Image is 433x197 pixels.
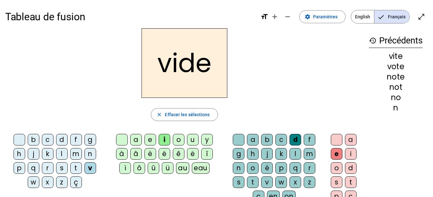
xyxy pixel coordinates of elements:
[290,148,301,160] div: l
[305,14,310,20] mat-icon: settings
[299,10,346,23] button: Paramètres
[156,112,162,117] mat-icon: close
[144,134,156,145] div: e
[281,10,294,23] button: Diminuer la taille de la police
[261,162,273,174] div: é
[290,134,301,145] div: d
[187,134,199,145] div: u
[119,162,131,174] div: ï
[233,148,244,160] div: g
[28,176,39,188] div: w
[313,13,338,21] span: Paramètres
[268,10,281,23] button: Augmenter la taille de la police
[275,148,287,160] div: k
[331,162,342,174] div: o
[173,134,184,145] div: o
[233,162,244,174] div: n
[369,37,377,44] mat-icon: history
[345,162,357,174] div: d
[28,162,39,174] div: q
[275,162,287,174] div: p
[261,13,268,21] mat-icon: format_size
[351,10,410,23] mat-button-toggle-group: Language selection
[345,134,357,145] div: a
[192,162,210,174] div: eau
[369,33,423,48] h3: Précédents
[56,162,68,174] div: s
[56,134,68,145] div: d
[162,162,173,174] div: ü
[84,134,96,145] div: g
[42,176,54,188] div: x
[304,134,315,145] div: f
[142,28,227,98] h2: vide
[304,176,315,188] div: z
[159,134,170,145] div: i
[130,134,142,145] div: a
[290,162,301,174] div: q
[151,108,218,121] button: Effacer les sélections
[271,13,279,21] mat-icon: add
[70,162,82,174] div: t
[369,73,423,81] div: note
[165,111,210,118] span: Effacer les sélections
[28,148,39,160] div: j
[374,10,409,23] span: Français
[304,162,315,174] div: r
[116,148,128,160] div: à
[351,10,374,23] span: English
[261,134,273,145] div: b
[247,134,259,145] div: a
[418,13,425,21] mat-icon: open_in_full
[331,148,342,160] div: e
[275,176,287,188] div: w
[144,148,156,160] div: è
[261,176,273,188] div: v
[42,162,54,174] div: r
[201,134,213,145] div: y
[304,148,315,160] div: m
[70,148,82,160] div: m
[14,148,25,160] div: h
[247,162,259,174] div: o
[290,176,301,188] div: x
[14,162,25,174] div: p
[159,148,170,160] div: é
[70,134,82,145] div: f
[84,148,96,160] div: n
[369,83,423,91] div: not
[176,162,189,174] div: au
[233,176,244,188] div: s
[173,148,184,160] div: ê
[331,176,342,188] div: s
[369,52,423,60] div: vite
[130,148,142,160] div: â
[345,176,357,188] div: t
[275,134,287,145] div: c
[148,162,159,174] div: û
[133,162,145,174] div: ô
[56,176,68,188] div: z
[84,162,96,174] div: v
[42,148,54,160] div: k
[369,104,423,112] div: n
[261,148,273,160] div: j
[247,176,259,188] div: t
[42,134,54,145] div: c
[415,10,428,23] button: Entrer en plein écran
[284,13,291,21] mat-icon: remove
[345,148,357,160] div: i
[56,148,68,160] div: l
[369,63,423,70] div: vote
[5,6,255,27] h1: Tableau de fusion
[28,134,39,145] div: b
[70,176,82,188] div: ç
[247,148,259,160] div: h
[369,94,423,101] div: no
[187,148,199,160] div: ë
[201,148,213,160] div: î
